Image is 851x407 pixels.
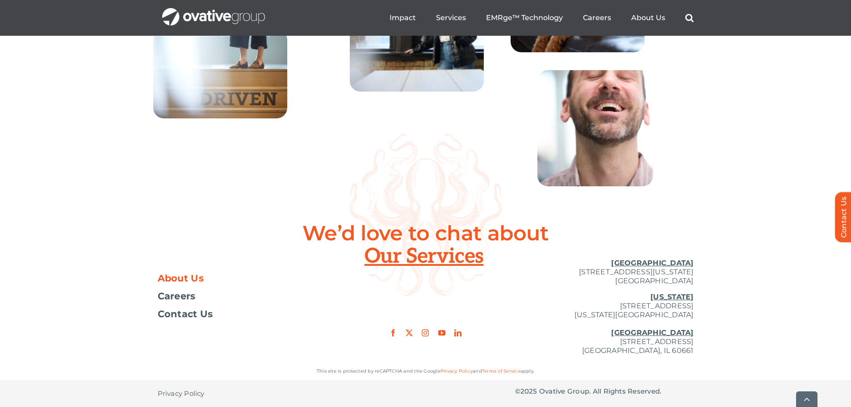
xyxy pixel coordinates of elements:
a: OG_Full_horizontal_WHT [162,7,265,16]
span: Privacy Policy [158,389,205,398]
nav: Footer - Privacy Policy [158,380,336,407]
span: Contact Us [158,310,213,319]
a: linkedin [454,329,461,336]
a: youtube [438,329,445,336]
img: Home – Careers 3 [153,29,287,118]
a: Careers [583,13,611,22]
a: facebook [390,329,397,336]
a: Privacy Policy [440,368,473,374]
p: [STREET_ADDRESS] [US_STATE][GEOGRAPHIC_DATA] [STREET_ADDRESS] [GEOGRAPHIC_DATA], IL 60661 [515,293,694,355]
nav: Menu [390,4,694,32]
span: 2025 [520,387,537,395]
a: Careers [158,292,336,301]
a: Impact [390,13,416,22]
a: Privacy Policy [158,380,205,407]
a: Contact Us [158,310,336,319]
a: Services [436,13,466,22]
img: Home – Careers 8 [537,70,654,186]
u: [GEOGRAPHIC_DATA] [611,259,693,267]
a: instagram [422,329,429,336]
a: Terms of Service [482,368,520,374]
a: EMRge™ Technology [486,13,563,22]
p: This site is protected by reCAPTCHA and the Google and apply. [158,367,694,376]
p: [STREET_ADDRESS][US_STATE] [GEOGRAPHIC_DATA] [515,259,694,285]
a: Search [685,13,694,22]
a: About Us [631,13,665,22]
nav: Footer Menu [158,274,336,319]
u: [US_STATE] [650,293,693,301]
span: About Us [158,274,204,283]
span: Careers [158,292,196,301]
u: [GEOGRAPHIC_DATA] [611,328,693,337]
p: © Ovative Group. All Rights Reserved. [515,387,694,396]
a: twitter [406,329,413,336]
a: OG_Full_horizontal_RGB [381,304,470,313]
a: About Us [158,274,336,283]
span: Our Services [365,245,487,268]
